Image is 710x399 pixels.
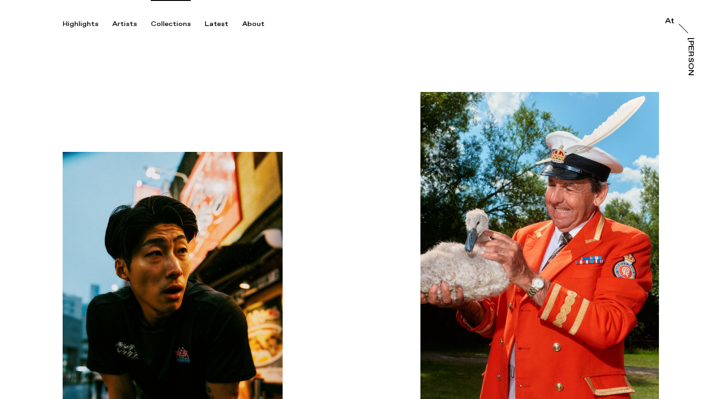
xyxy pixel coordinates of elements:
[112,20,137,28] div: Artists
[665,18,674,27] a: At
[205,20,228,28] div: Latest
[112,20,151,28] button: Artists
[205,20,242,28] button: Latest
[63,20,98,28] div: Highlights
[687,38,694,109] div: [PERSON_NAME]
[242,20,265,28] div: About
[63,20,112,28] button: Highlights
[685,38,694,76] a: [PERSON_NAME]
[242,20,278,28] button: About
[151,20,191,28] div: Collections
[151,20,205,28] button: Collections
